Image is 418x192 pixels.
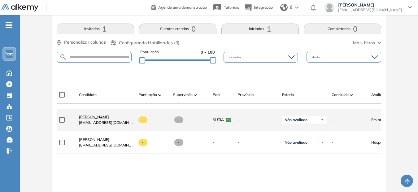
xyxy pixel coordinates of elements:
[237,117,277,123] span: -
[79,137,109,142] span: [PERSON_NAME]
[307,52,381,63] div: Estado
[213,92,220,98] span: País
[79,92,97,98] span: Candidato
[151,3,207,11] a: Agende uma demonstração
[304,24,381,34] button: Completadas0
[140,49,159,55] span: Pontuação
[158,94,161,96] img: [missing "en.ARROW_ALT" translation]
[138,116,147,123] span: -
[371,140,387,145] span: Hóspede
[194,94,197,96] img: [missing "en.ARROW_ALT" translation]
[310,55,320,59] font: Estado
[139,24,216,34] button: Cuentas creadas0
[79,115,109,119] span: [PERSON_NAME]
[57,39,106,46] button: Personalizar colunas
[174,116,183,123] span: -
[295,6,298,9] img: arrow
[224,5,239,10] span: Tutoriais
[371,92,388,98] span: Avaliação
[213,140,214,145] span: -
[320,141,324,144] img: Ícone de seta
[59,53,67,61] img: SEARCH_ALT
[79,142,133,148] span: [EMAIL_ADDRESS][DOMAIN_NAME]
[138,139,147,146] span: -
[6,24,12,26] i: -
[254,5,273,10] span: Integração
[119,40,180,46] span: Configurando Habilidades (0)
[237,140,277,145] span: -
[282,92,294,98] span: Estado
[213,117,224,123] span: SUTIÃ
[227,55,241,59] font: Incidentes
[280,4,288,11] img: world
[338,2,402,7] span: [PERSON_NAME]
[350,94,353,96] img: [missing "en.ARROW_ALT" translation]
[371,117,398,123] span: Em andamento
[224,52,298,63] div: Incidentes
[79,114,133,120] a: [PERSON_NAME]
[285,140,307,145] span: Não avaliado
[320,118,324,122] img: Ícone de seta
[237,92,254,98] span: Província
[353,40,381,46] button: Mais filtros
[332,117,333,123] span: -
[158,5,207,10] span: Agende uma demonstração
[244,1,273,14] button: Integração
[173,92,193,98] span: Supervisão
[353,40,375,46] span: Mais filtros
[174,139,183,146] span: -
[138,92,157,98] span: Pontuação
[332,140,333,145] span: -
[111,40,180,46] button: Configurando Habilidades (0)
[338,7,402,12] span: [EMAIL_ADDRESS][DOMAIN_NAME]
[4,51,14,56] span: Para
[201,49,215,55] span: 0 - 100
[332,92,349,98] span: Concluído
[57,24,134,34] button: Invitados1
[1,4,38,12] img: Logo
[221,24,299,34] button: Iniciadas1
[79,120,133,125] span: [EMAIL_ADDRESS][DOMAIN_NAME]
[226,118,231,122] img: SUTIÃ
[79,137,133,142] a: [PERSON_NAME]
[285,117,307,122] span: Não avaliado
[64,39,106,45] font: Personalizar colunas
[290,5,292,10] span: É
